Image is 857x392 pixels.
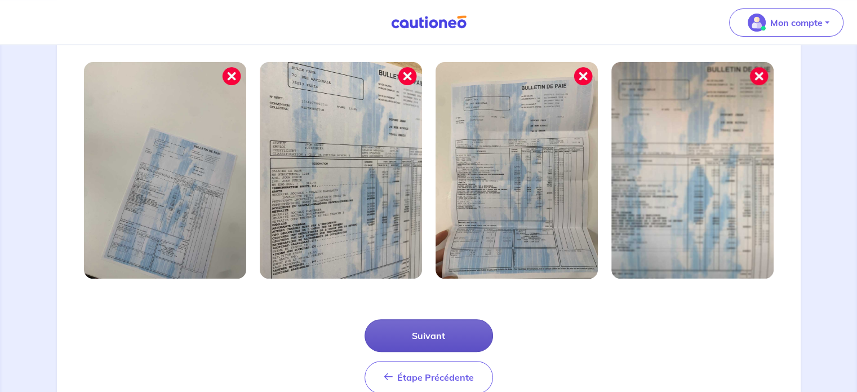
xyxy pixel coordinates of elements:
p: Mon compte [770,16,823,29]
img: Image mal cadrée 1 [84,62,246,279]
button: illu_account_valid_menu.svgMon compte [729,8,843,37]
img: Image mal cadrée 3 [436,62,598,279]
img: Cautioneo [387,15,471,29]
span: Étape Précédente [397,372,474,383]
img: Image mal cadrée 4 [611,62,774,279]
button: Suivant [365,319,493,352]
img: illu_account_valid_menu.svg [748,14,766,32]
img: Image mal cadrée 2 [260,62,422,279]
